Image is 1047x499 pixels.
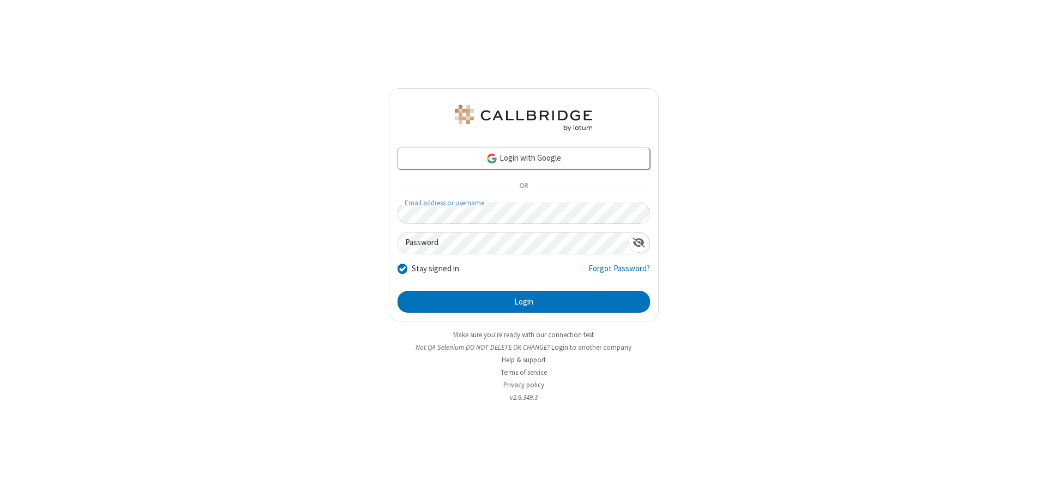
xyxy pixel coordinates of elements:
button: Login [398,291,650,313]
label: Stay signed in [412,263,459,275]
a: Privacy policy [503,380,544,390]
input: Email address or username [398,203,650,224]
a: Terms of service [501,368,547,377]
img: google-icon.png [486,153,498,165]
li: Not QA Selenium DO NOT DELETE OR CHANGE? [389,342,659,352]
img: QA Selenium DO NOT DELETE OR CHANGE [453,105,594,131]
input: Password [398,233,628,254]
a: Forgot Password? [588,263,650,283]
iframe: Chat [1020,471,1039,491]
li: v2.6.349.3 [389,392,659,403]
a: Help & support [502,355,546,364]
a: Login with Google [398,148,650,169]
span: OR [515,179,532,194]
div: Show password [628,233,649,253]
button: Login to another company [551,342,631,352]
a: Make sure you're ready with our connection test [453,330,594,339]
